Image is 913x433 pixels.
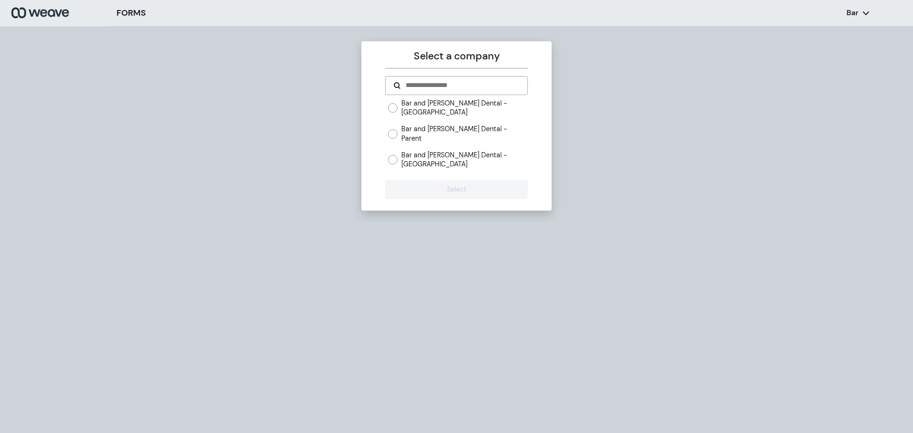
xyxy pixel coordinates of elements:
input: Search [405,80,519,91]
label: Bar and [PERSON_NAME] Dental - [GEOGRAPHIC_DATA] [401,99,527,117]
p: Bar [846,8,858,18]
button: Select [385,180,527,199]
h3: FORMS [117,7,146,19]
label: Bar and [PERSON_NAME] Dental - [GEOGRAPHIC_DATA] [401,151,527,169]
p: Select a company [385,49,527,64]
label: Bar and [PERSON_NAME] Dental - Parent [401,125,527,143]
